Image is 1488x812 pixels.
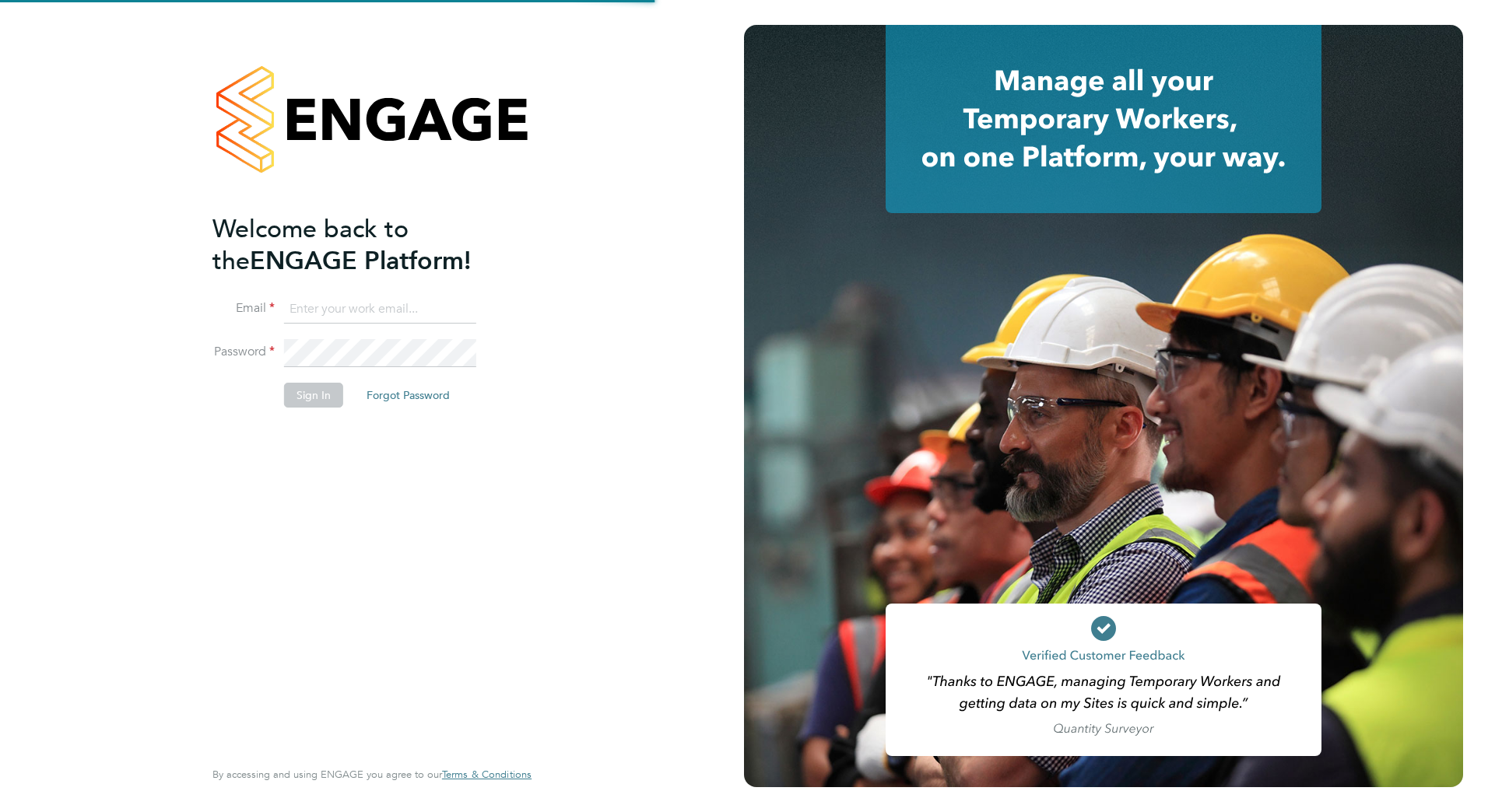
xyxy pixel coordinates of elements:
label: Email [212,300,275,317]
button: Forgot Password [354,383,462,408]
input: Enter your work email... [284,296,476,324]
a: Terms & Conditions [442,768,532,781]
span: By accessing and using ENGAGE you agree to our [212,768,532,781]
label: Password [212,344,275,360]
button: Sign In [284,383,343,408]
h2: ENGAGE Platform! [212,213,516,277]
span: Welcome back to the [212,214,409,276]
